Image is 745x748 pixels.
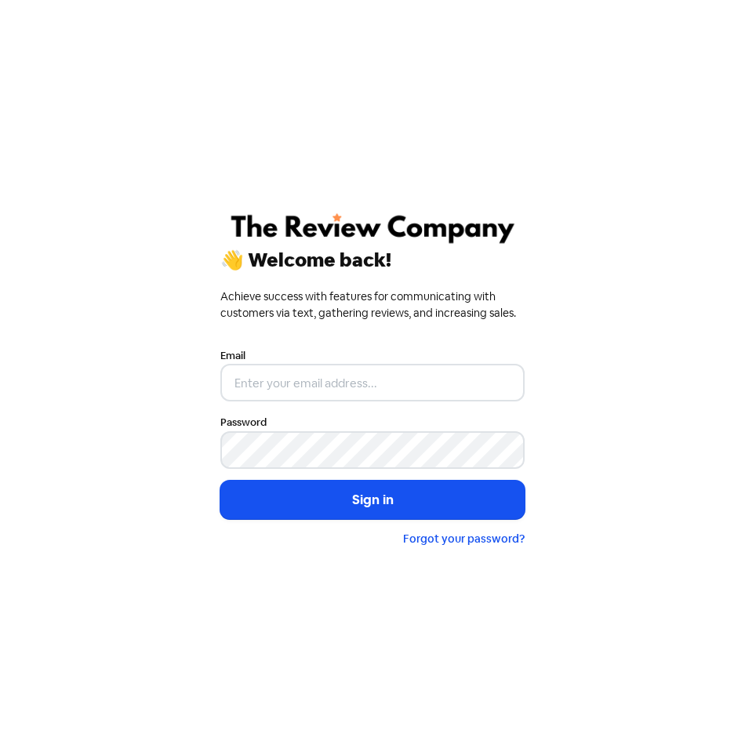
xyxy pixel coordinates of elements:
[220,364,525,401] input: Enter your email address...
[220,251,525,270] div: 👋 Welcome back!
[220,289,525,321] div: Achieve success with features for communicating with customers via text, gathering reviews, and i...
[220,348,245,364] label: Email
[220,415,267,430] label: Password
[220,481,525,520] button: Sign in
[403,532,525,546] a: Forgot your password?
